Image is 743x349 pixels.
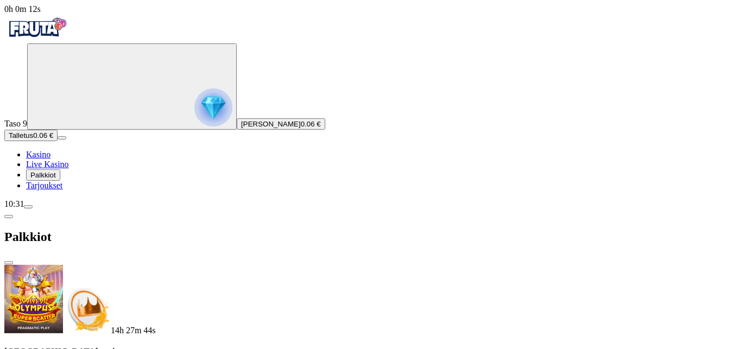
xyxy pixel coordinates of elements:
[33,131,53,139] span: 0.06 €
[4,119,27,128] span: Taso 9
[26,181,62,190] a: gift-inverted iconTarjoukset
[27,43,237,130] button: reward progress
[58,136,66,139] button: menu
[26,160,69,169] a: poker-chip iconLive Kasino
[237,118,325,130] button: [PERSON_NAME]0.06 €
[4,14,70,41] img: Fruta
[301,120,321,128] span: 0.06 €
[4,199,24,208] span: 10:31
[4,215,13,218] button: chevron-left icon
[63,285,111,333] img: Deposit bonus icon
[111,326,156,335] span: countdown
[9,131,33,139] span: Talletus
[26,169,60,181] button: reward iconPalkkiot
[4,230,739,244] h2: Palkkiot
[30,171,56,179] span: Palkkiot
[4,4,41,14] span: user session time
[194,88,232,126] img: reward progress
[26,181,62,190] span: Tarjoukset
[26,160,69,169] span: Live Kasino
[4,261,13,264] button: close
[4,265,63,333] img: Gates of Olympus Super Scatter
[4,14,739,191] nav: Primary
[26,150,51,159] a: diamond iconKasino
[24,205,33,208] button: menu
[241,120,301,128] span: [PERSON_NAME]
[26,150,51,159] span: Kasino
[4,34,70,43] a: Fruta
[4,130,58,141] button: Talletusplus icon0.06 €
